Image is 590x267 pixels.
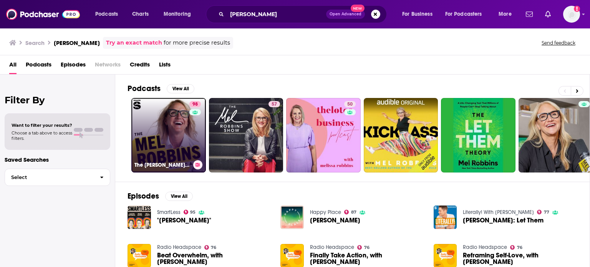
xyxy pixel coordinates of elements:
h3: Search [25,39,45,46]
span: 76 [364,246,370,249]
button: Send feedback [539,40,578,46]
span: 76 [517,246,522,249]
svg: Add a profile image [574,6,580,12]
img: User Profile [563,6,580,23]
span: for more precise results [164,38,230,47]
span: 87 [351,211,356,214]
a: 76 [357,245,370,250]
a: Episodes [61,58,86,74]
span: For Business [402,9,433,20]
span: Beat Overwhelm, with [PERSON_NAME] [157,252,272,265]
a: EpisodesView All [128,191,193,201]
a: Beat Overwhelm, with Mel Robbins [157,252,272,265]
a: Show notifications dropdown [542,8,554,21]
button: open menu [440,8,493,20]
a: 98The [PERSON_NAME] Podcast [131,98,206,172]
h3: The [PERSON_NAME] Podcast [134,162,190,168]
h2: Filter By [5,95,110,106]
a: Podcasts [26,58,51,74]
h3: [PERSON_NAME] [54,39,100,46]
h2: Podcasts [128,84,161,93]
a: 87 [344,210,356,214]
button: open menu [397,8,442,20]
a: Radio Headspace [310,244,354,250]
a: All [9,58,17,74]
span: Select [5,175,94,180]
button: View All [165,192,193,201]
span: Podcasts [95,9,118,20]
span: For Podcasters [445,9,482,20]
span: More [499,9,512,20]
span: Open Advanced [330,12,361,16]
a: "Mel Robbins" [157,217,211,224]
a: 76 [204,245,217,250]
a: 98 [189,101,201,107]
a: Charts [127,8,153,20]
span: Want to filter your results? [12,123,72,128]
a: Mel Robbins [310,217,360,224]
span: "[PERSON_NAME]" [157,217,211,224]
div: Search podcasts, credits, & more... [213,5,394,23]
h2: Episodes [128,191,159,201]
span: [PERSON_NAME] [310,217,360,224]
button: Show profile menu [563,6,580,23]
span: 50 [347,101,353,108]
span: Monitoring [164,9,191,20]
span: 57 [272,101,277,108]
a: Happy Place [310,209,341,216]
a: Try an exact match [106,38,162,47]
a: PodcastsView All [128,84,194,93]
img: Mel Robbins: Let Them [434,206,457,229]
a: Literally! With Rob Lowe [463,209,534,216]
a: 50 [344,101,356,107]
img: "Mel Robbins" [128,206,151,229]
input: Search podcasts, credits, & more... [227,8,326,20]
a: Reframing Self-Love, with Mel Robbins [463,252,577,265]
span: 98 [192,101,198,108]
button: open menu [158,8,201,20]
span: Finally Take Action, with [PERSON_NAME] [310,252,424,265]
a: 95 [184,210,196,214]
span: Reframing Self-Love, with [PERSON_NAME] [463,252,577,265]
a: Lists [159,58,171,74]
a: 76 [510,245,522,250]
span: New [351,5,365,12]
span: 77 [544,211,549,214]
span: Networks [95,58,121,74]
a: SmartLess [157,209,181,216]
span: 76 [211,246,216,249]
a: Radio Headspace [463,244,507,250]
a: Radio Headspace [157,244,201,250]
a: 50 [286,98,361,172]
span: Choose a tab above to access filters. [12,130,72,141]
button: open menu [90,8,128,20]
img: Mel Robbins [280,206,304,229]
button: Select [5,169,110,186]
a: Show notifications dropdown [523,8,536,21]
span: [PERSON_NAME]: Let Them [463,217,544,224]
button: View All [167,84,194,93]
span: Charts [132,9,149,20]
span: Logged in as smeizlik [563,6,580,23]
button: open menu [493,8,521,20]
button: Open AdvancedNew [326,10,365,19]
span: 95 [190,211,196,214]
a: Mel Robbins: Let Them [463,217,544,224]
p: Saved Searches [5,156,110,163]
a: Finally Take Action, with Mel Robbins [310,252,424,265]
a: 77 [537,210,549,214]
img: Podchaser - Follow, Share and Rate Podcasts [6,7,80,22]
a: 57 [209,98,283,172]
a: 57 [268,101,280,107]
a: Credits [130,58,150,74]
